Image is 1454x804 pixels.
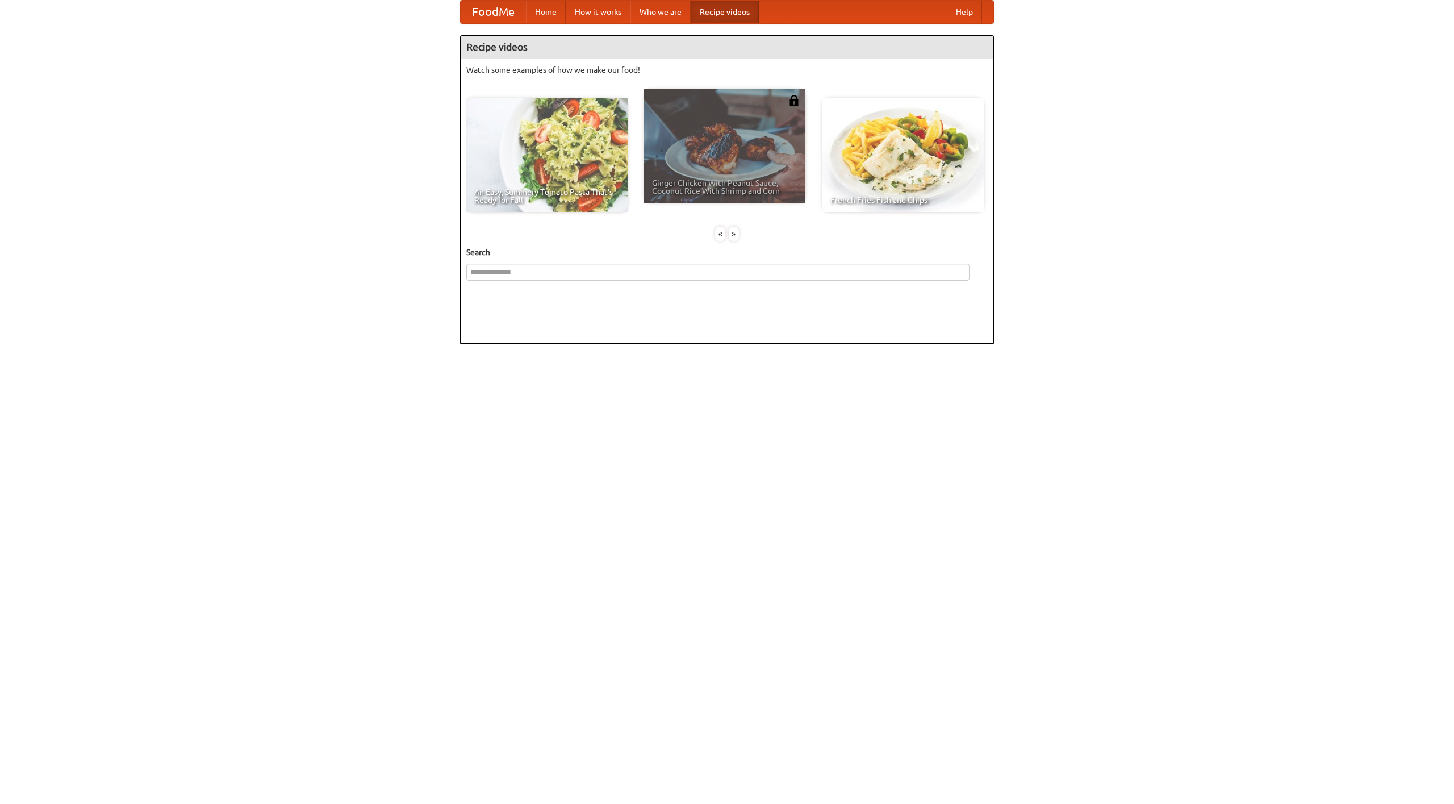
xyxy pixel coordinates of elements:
[466,98,628,212] a: An Easy, Summery Tomato Pasta That's Ready for Fall
[691,1,759,23] a: Recipe videos
[822,98,984,212] a: French Fries Fish and Chips
[466,64,988,76] p: Watch some examples of how we make our food!
[466,247,988,258] h5: Search
[788,95,800,106] img: 483408.png
[947,1,982,23] a: Help
[729,227,739,241] div: »
[526,1,566,23] a: Home
[474,188,620,204] span: An Easy, Summery Tomato Pasta That's Ready for Fall
[830,196,976,204] span: French Fries Fish and Chips
[461,1,526,23] a: FoodMe
[566,1,630,23] a: How it works
[715,227,725,241] div: «
[461,36,993,59] h4: Recipe videos
[630,1,691,23] a: Who we are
